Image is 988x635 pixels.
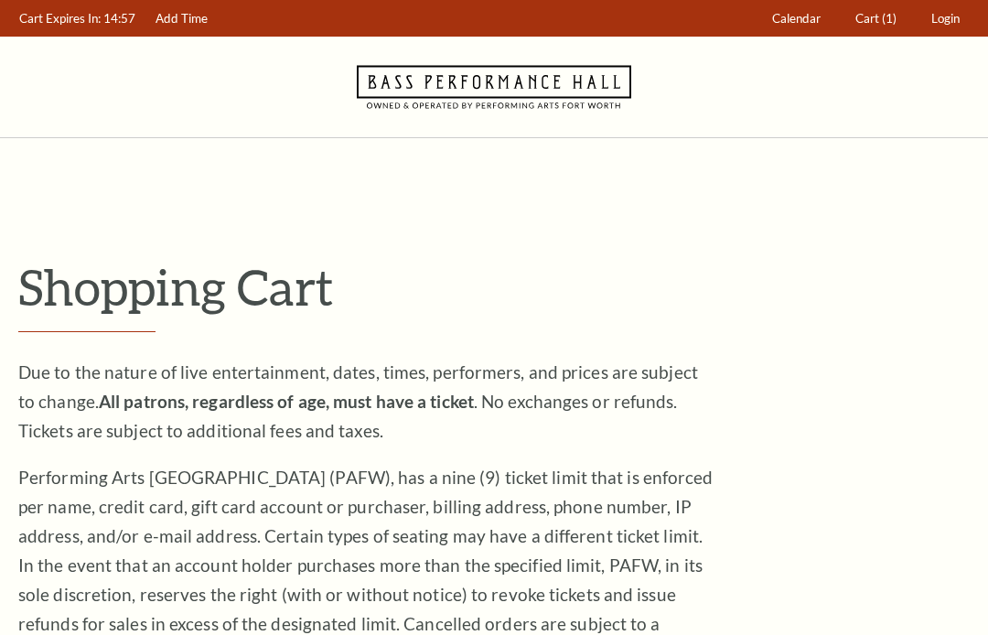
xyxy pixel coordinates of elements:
span: Cart [855,11,879,26]
span: (1) [882,11,897,26]
p: Shopping Cart [18,257,970,317]
a: Login [923,1,969,37]
strong: All patrons, regardless of age, must have a ticket [99,391,474,412]
span: Calendar [772,11,821,26]
a: Calendar [764,1,830,37]
span: 14:57 [103,11,135,26]
span: Due to the nature of live entertainment, dates, times, performers, and prices are subject to chan... [18,361,698,441]
span: Login [931,11,960,26]
a: Add Time [147,1,217,37]
span: Cart Expires In: [19,11,101,26]
a: Cart (1) [847,1,906,37]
